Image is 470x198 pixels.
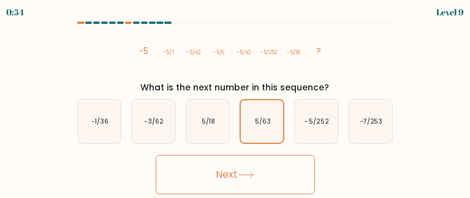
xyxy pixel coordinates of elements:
[139,46,148,57] tspan: -5
[436,6,464,18] div: Level 9
[6,6,24,18] div: 0:54
[202,117,215,126] text: 5/18
[255,117,270,126] text: 5/63
[260,49,278,56] tspan: -5/252
[156,155,315,194] button: Next
[237,49,251,56] tspan: -5/42
[305,117,329,126] text: -5/252
[163,49,174,56] tspan: -5/7
[75,81,396,94] div: What is the next number in this sequence?
[91,117,108,126] text: -1/36
[213,49,224,56] tspan: -5/6
[187,49,202,56] tspan: -5/42
[360,117,383,126] text: -7/253
[144,117,164,126] text: -3/62
[287,49,301,56] tspan: -5/36
[316,46,321,57] tspan: ?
